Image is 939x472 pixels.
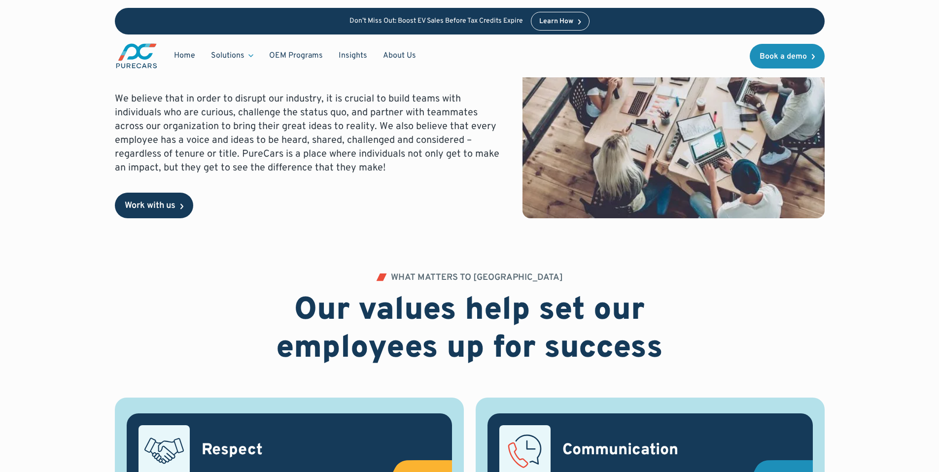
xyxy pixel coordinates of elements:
[115,193,193,218] a: Work with us
[750,44,825,68] a: Book a demo
[115,42,158,69] a: main
[203,46,261,65] div: Solutions
[375,46,424,65] a: About Us
[217,292,722,368] h2: Our values help set our employees up for success
[125,202,175,210] div: Work with us
[531,12,590,31] a: Learn How
[539,18,573,25] div: Learn How
[349,17,523,26] p: Don’t Miss Out: Boost EV Sales Before Tax Credits Expire
[391,273,563,282] div: WHAT MATTERS TO [GEOGRAPHIC_DATA]
[166,46,203,65] a: Home
[115,92,507,175] p: We believe that in order to disrupt our industry, it is crucial to build teams with individuals w...
[211,50,244,61] div: Solutions
[261,46,331,65] a: OEM Programs
[562,440,678,461] h3: Communication
[115,42,158,69] img: purecars logo
[331,46,375,65] a: Insights
[760,53,807,61] div: Book a demo
[202,440,263,461] h3: Respect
